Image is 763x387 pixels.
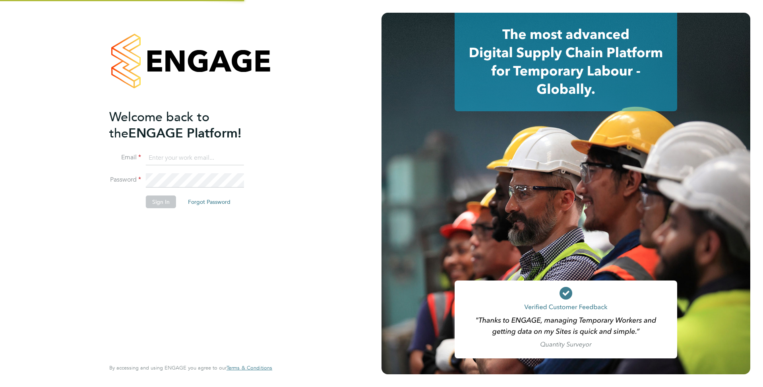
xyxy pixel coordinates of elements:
button: Sign In [146,195,176,208]
label: Email [109,153,141,162]
button: Forgot Password [182,195,237,208]
span: Welcome back to the [109,109,209,141]
span: By accessing and using ENGAGE you agree to our [109,364,272,371]
a: Terms & Conditions [227,365,272,371]
label: Password [109,176,141,184]
span: Terms & Conditions [227,364,272,371]
h2: ENGAGE Platform! [109,109,264,141]
input: Enter your work email... [146,151,244,165]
